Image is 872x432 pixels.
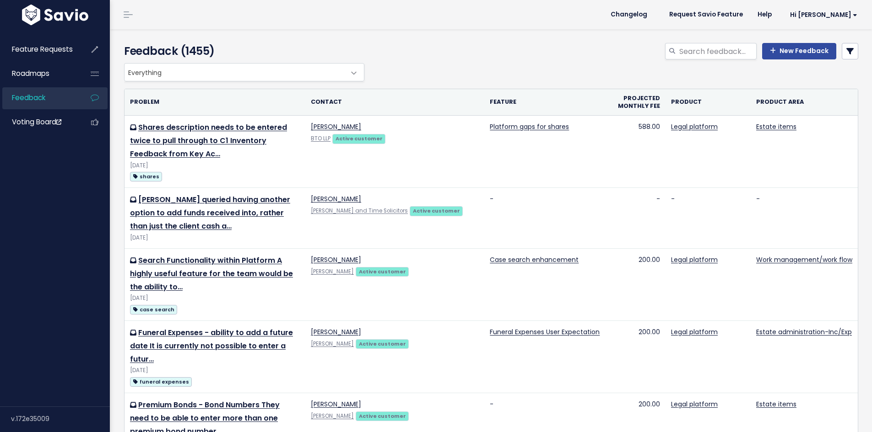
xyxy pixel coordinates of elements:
[130,305,177,315] span: case search
[20,5,91,25] img: logo-white.9d6f32f41409.svg
[311,340,354,347] a: [PERSON_NAME]
[762,43,836,59] a: New Feedback
[130,172,162,181] span: shares
[311,268,354,275] a: [PERSON_NAME]
[413,207,460,214] strong: Active customer
[359,268,406,275] strong: Active customer
[605,188,666,249] td: -
[671,255,718,264] a: Legal platform
[130,293,300,303] div: [DATE]
[484,89,605,116] th: Feature
[125,64,346,81] span: Everything
[124,43,360,59] h4: Feedback (1455)
[756,255,852,264] a: Work management/work flow
[12,117,61,127] span: Voting Board
[750,8,779,21] a: Help
[12,44,73,54] span: Feature Requests
[671,122,718,131] a: Legal platform
[311,135,330,142] a: BTO LLP
[605,249,666,321] td: 200.00
[130,171,162,182] a: shares
[756,400,796,409] a: Estate items
[359,340,406,347] strong: Active customer
[356,267,409,276] a: Active customer
[671,327,718,336] a: Legal platform
[311,400,361,409] a: [PERSON_NAME]
[356,411,409,420] a: Active customer
[678,43,757,59] input: Search feedback...
[662,8,750,21] a: Request Savio Feature
[2,112,76,133] a: Voting Board
[130,194,290,231] a: [PERSON_NAME] queried having another option to add funds received into, rather than just the clie...
[12,93,45,102] span: Feedback
[359,412,406,420] strong: Active customer
[751,188,858,249] td: -
[311,255,361,264] a: [PERSON_NAME]
[332,133,385,143] a: Active customer
[490,255,579,264] a: Case search enhancement
[124,63,364,81] span: Everything
[305,89,484,116] th: Contact
[311,194,361,203] a: [PERSON_NAME]
[666,89,751,116] th: Product
[605,321,666,393] td: 200.00
[490,327,600,336] a: Funeral Expenses User Expectation
[130,304,177,315] a: case search
[336,135,383,142] strong: Active customer
[490,122,569,131] a: Platform gaps for shares
[484,188,605,249] td: -
[605,116,666,188] td: 588.00
[2,87,76,108] a: Feedback
[12,69,49,78] span: Roadmaps
[11,407,110,431] div: v.172e35009
[125,89,305,116] th: Problem
[130,376,192,387] a: funeral expenses
[130,233,300,243] div: [DATE]
[666,188,751,249] td: -
[130,366,300,375] div: [DATE]
[756,327,852,336] a: Estate administration-Inc/Exp
[130,327,293,364] a: Funeral Expenses - ability to add a future date It is currently not possible to enter a futur…
[2,39,76,60] a: Feature Requests
[2,63,76,84] a: Roadmaps
[311,207,408,214] a: [PERSON_NAME] and Time Solicitors
[605,89,666,116] th: Projected monthly fee
[130,377,192,387] span: funeral expenses
[790,11,857,18] span: Hi [PERSON_NAME]
[130,161,300,171] div: [DATE]
[779,8,865,22] a: Hi [PERSON_NAME]
[751,89,858,116] th: Product Area
[611,11,647,18] span: Changelog
[671,400,718,409] a: Legal platform
[130,255,293,292] a: Search Functionality within Platform A highly useful feature for the team would be the ability to…
[356,339,409,348] a: Active customer
[311,327,361,336] a: [PERSON_NAME]
[756,122,796,131] a: Estate items
[311,412,354,420] a: [PERSON_NAME]
[311,122,361,131] a: [PERSON_NAME]
[410,206,463,215] a: Active customer
[130,122,287,159] a: Shares description needs to be entered twice to pull through to C1 Inventory Feedback from Key Ac…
